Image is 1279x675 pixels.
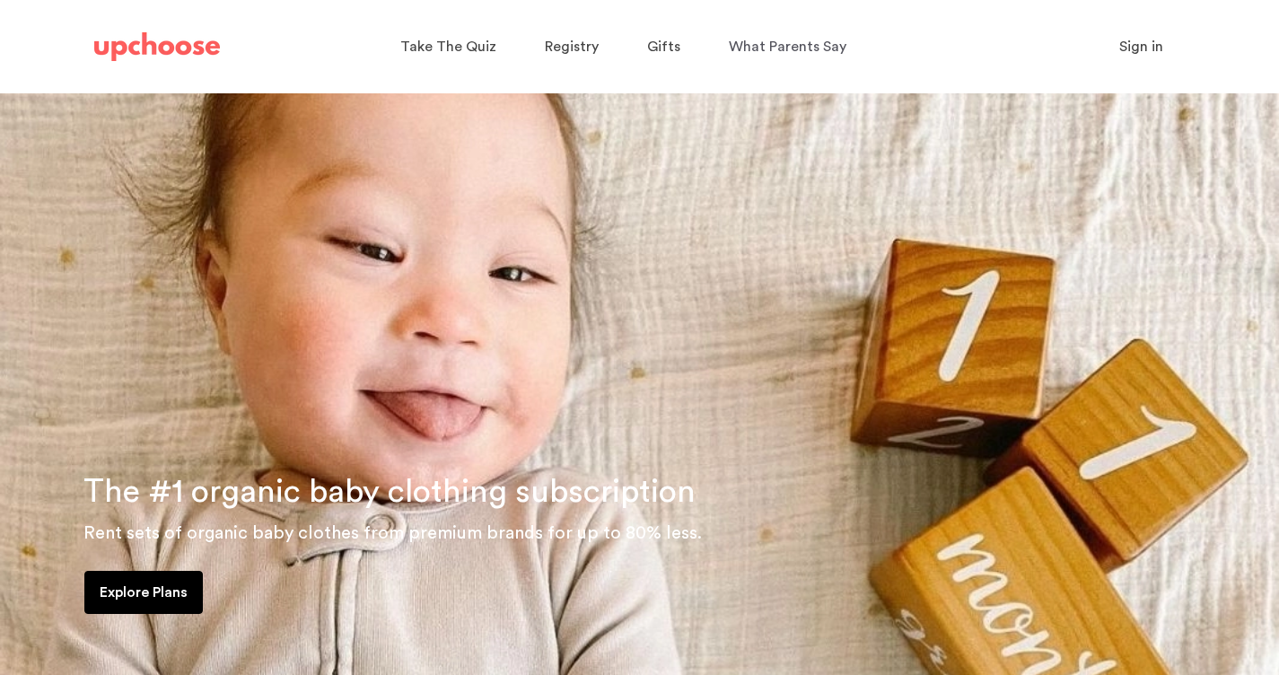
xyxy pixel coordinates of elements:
[400,39,496,54] span: Take The Quiz
[1097,29,1186,65] button: Sign in
[1119,39,1163,54] span: Sign in
[94,29,220,66] a: UpChoose
[83,476,696,508] span: The #1 organic baby clothing subscription
[647,39,680,54] span: Gifts
[545,30,604,65] a: Registry
[400,30,502,65] a: Take The Quiz
[729,39,846,54] span: What Parents Say
[647,30,686,65] a: Gifts
[84,571,203,614] a: Explore Plans
[545,39,599,54] span: Registry
[729,30,852,65] a: What Parents Say
[94,32,220,61] img: UpChoose
[100,582,188,603] p: Explore Plans
[83,519,1257,548] p: Rent sets of organic baby clothes from premium brands for up to 80% less.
